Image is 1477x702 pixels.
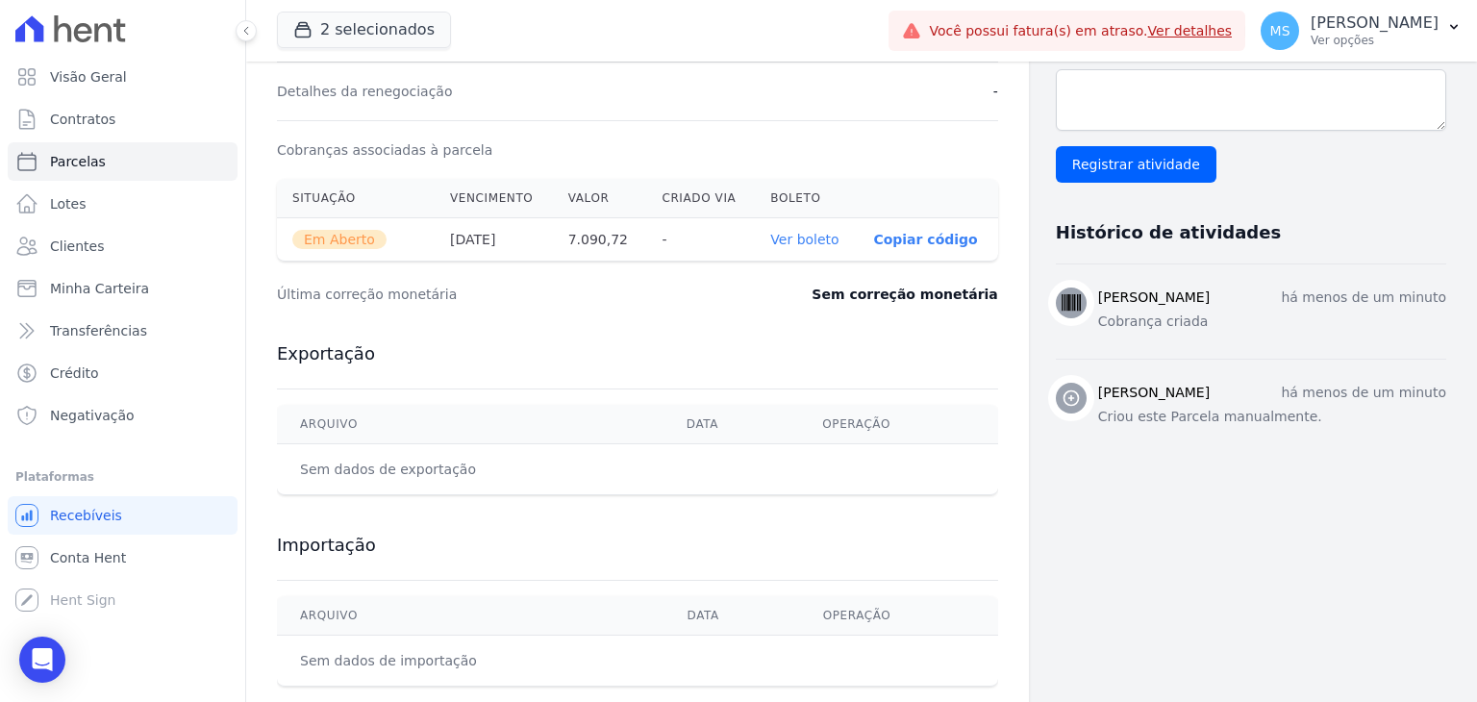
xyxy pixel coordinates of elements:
th: Boleto [755,179,858,218]
p: Criou este Parcela manualmente. [1098,407,1446,427]
td: Sem dados de exportação [277,444,663,495]
th: 7.090,72 [553,218,647,262]
p: Ver opções [1311,33,1439,48]
h3: [PERSON_NAME] [1098,383,1210,403]
span: Em Aberto [292,230,387,249]
a: Negativação [8,396,238,435]
h3: Importação [277,534,998,557]
p: há menos de um minuto [1281,288,1446,308]
a: Crédito [8,354,238,392]
span: MS [1270,24,1290,38]
th: Arquivo [277,405,663,444]
a: Visão Geral [8,58,238,96]
span: Parcelas [50,152,106,171]
span: Transferências [50,321,147,340]
th: Valor [553,179,647,218]
td: Sem dados de importação [277,636,664,687]
a: Recebíveis [8,496,238,535]
button: Copiar código [873,232,977,247]
a: Minha Carteira [8,269,238,308]
th: Data [664,596,800,636]
dt: Detalhes da renegociação [277,82,453,101]
a: Conta Hent [8,539,238,577]
span: Você possui fatura(s) em atraso. [929,21,1232,41]
span: Minha Carteira [50,279,149,298]
th: - [646,218,755,262]
th: Arquivo [277,596,664,636]
span: Crédito [50,364,99,383]
span: Conta Hent [50,548,126,567]
input: Registrar atividade [1056,146,1216,183]
th: Situação [277,179,435,218]
a: Parcelas [8,142,238,181]
button: MS [PERSON_NAME] Ver opções [1245,4,1477,58]
span: Recebíveis [50,506,122,525]
span: Negativação [50,406,135,425]
button: 2 selecionados [277,12,451,48]
h3: Exportação [277,342,998,365]
dd: - [993,82,998,101]
p: há menos de um minuto [1281,383,1446,403]
h3: Histórico de atividades [1056,221,1281,244]
th: Vencimento [435,179,553,218]
dt: Cobranças associadas à parcela [277,140,492,160]
div: Plataformas [15,465,230,489]
span: Visão Geral [50,67,127,87]
a: Ver detalhes [1148,23,1233,38]
h3: [PERSON_NAME] [1098,288,1210,308]
th: Operação [799,405,998,444]
th: Criado via [646,179,755,218]
th: [DATE] [435,218,553,262]
p: Cobrança criada [1098,312,1446,332]
a: Transferências [8,312,238,350]
span: Lotes [50,194,87,213]
span: Contratos [50,110,115,129]
a: Lotes [8,185,238,223]
a: Contratos [8,100,238,138]
a: Ver boleto [770,232,839,247]
span: Clientes [50,237,104,256]
a: Clientes [8,227,238,265]
th: Operação [800,596,998,636]
dd: Sem correção monetária [812,285,997,304]
th: Data [663,405,799,444]
dt: Última correção monetária [277,285,704,304]
p: [PERSON_NAME] [1311,13,1439,33]
div: Open Intercom Messenger [19,637,65,683]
